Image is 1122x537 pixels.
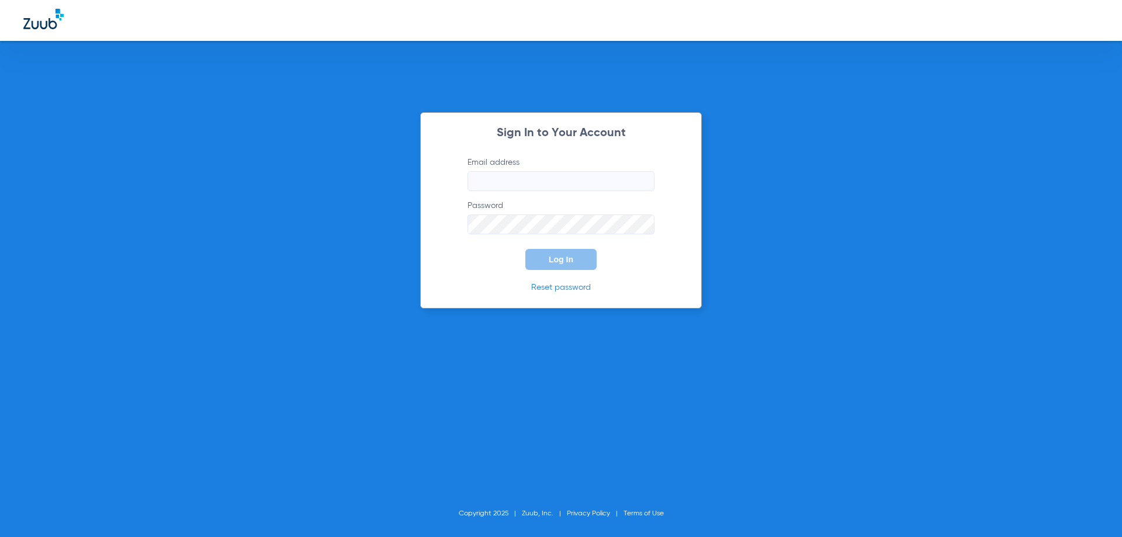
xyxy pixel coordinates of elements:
label: Password [467,200,654,234]
img: Zuub Logo [23,9,64,29]
li: Zuub, Inc. [522,508,567,519]
input: Email address [467,171,654,191]
label: Email address [467,157,654,191]
button: Log In [525,249,597,270]
input: Password [467,214,654,234]
h2: Sign In to Your Account [450,127,672,139]
a: Privacy Policy [567,510,610,517]
span: Log In [549,255,573,264]
li: Copyright 2025 [459,508,522,519]
a: Reset password [531,283,591,292]
a: Terms of Use [624,510,664,517]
